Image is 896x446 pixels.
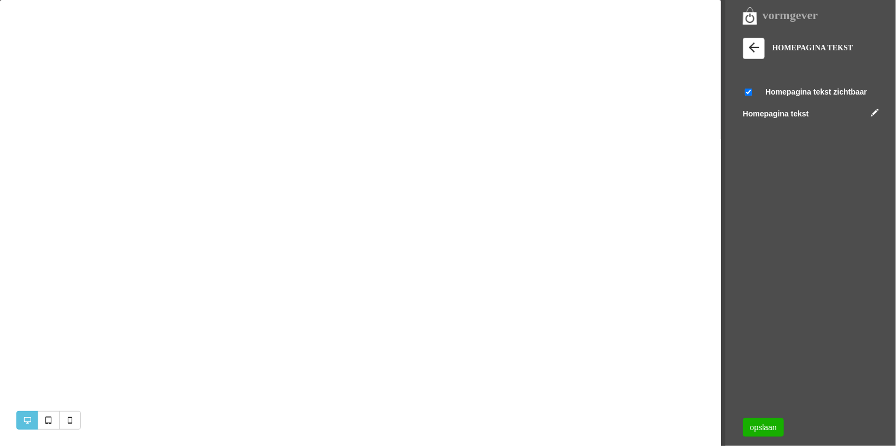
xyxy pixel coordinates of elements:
a: Desktop [16,411,38,430]
label: Homepagina tekst [743,108,809,119]
a: Mobile [59,411,81,430]
span: HOMEPAGINA TEKST [772,44,853,52]
a: Tablet [38,411,60,430]
a: opslaan [743,418,784,437]
strong: vormgever [763,8,818,22]
label: Homepagina tekst zichtbaar [765,86,867,97]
